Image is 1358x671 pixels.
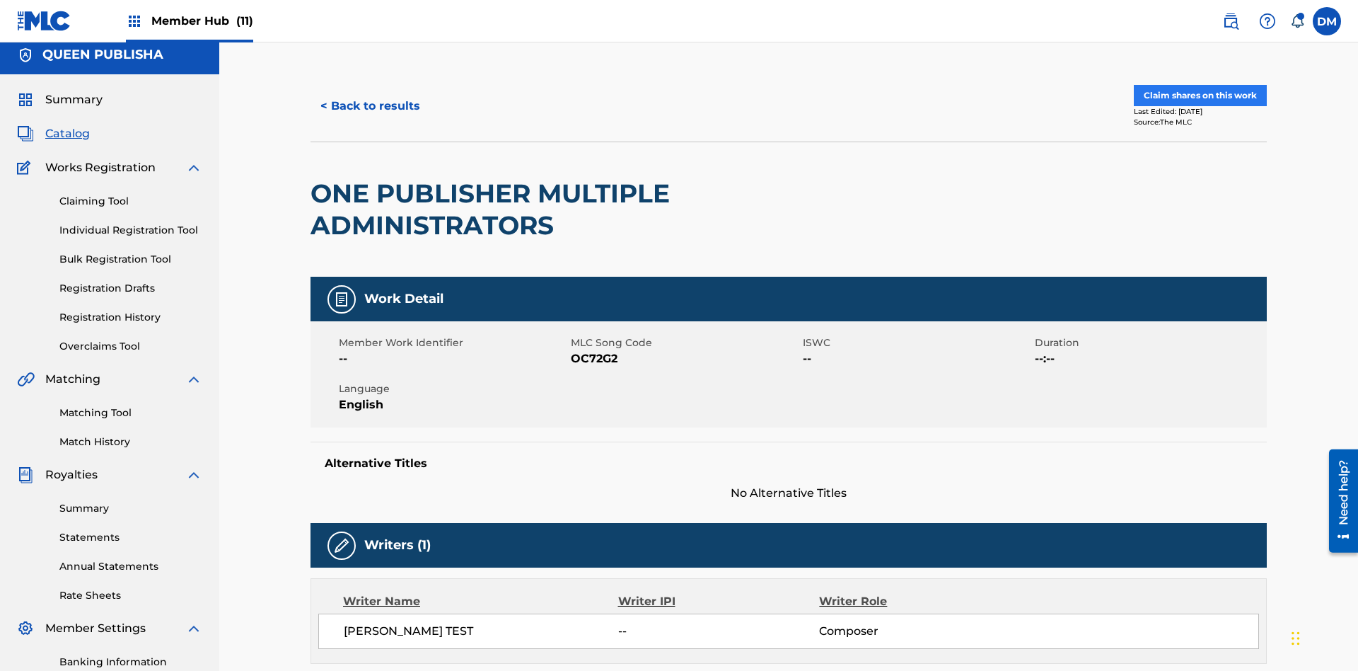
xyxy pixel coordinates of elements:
span: --:-- [1035,350,1263,367]
div: User Menu [1313,7,1341,35]
img: Work Detail [333,291,350,308]
a: Statements [59,530,202,545]
button: Claim shares on this work [1134,85,1267,106]
span: -- [339,350,567,367]
h5: Alternative Titles [325,457,1253,471]
span: MLC Song Code [571,335,799,350]
span: -- [803,350,1031,367]
a: Registration History [59,310,202,325]
span: Catalog [45,125,90,142]
span: Summary [45,91,103,108]
img: help [1259,13,1276,30]
a: Matching Tool [59,406,202,420]
a: Bulk Registration Tool [59,252,202,267]
span: ISWC [803,335,1031,350]
a: SummarySummary [17,91,103,108]
a: Overclaims Tool [59,339,202,354]
a: Annual Statements [59,559,202,574]
div: Last Edited: [DATE] [1134,106,1267,117]
span: -- [618,623,819,640]
h5: Work Detail [364,291,443,307]
img: Matching [17,371,35,388]
a: Banking Information [59,655,202,670]
span: Duration [1035,335,1263,350]
h5: Writers (1) [364,537,431,554]
div: Source: The MLC [1134,117,1267,127]
span: English [339,396,567,413]
img: Member Settings [17,620,34,637]
div: Writer Role [819,593,1002,610]
img: expand [185,159,202,176]
a: CatalogCatalog [17,125,90,142]
img: expand [185,371,202,388]
img: MLC Logo [17,11,71,31]
a: Registration Drafts [59,281,202,296]
div: Drag [1292,617,1300,660]
img: Writers [333,537,350,554]
img: Summary [17,91,34,108]
a: Public Search [1217,7,1245,35]
span: Works Registration [45,159,156,176]
a: Individual Registration Tool [59,223,202,238]
a: Match History [59,435,202,449]
span: No Alternative Titles [311,485,1267,502]
img: expand [185,620,202,637]
span: Composer [819,623,1002,640]
img: Accounts [17,47,34,64]
h5: QUEEN PUBLISHA [42,47,163,63]
iframe: Chat Widget [1287,603,1358,671]
img: Works Registration [17,159,35,176]
a: Claiming Tool [59,194,202,209]
span: Language [339,382,567,396]
img: Top Rightsholders [126,13,143,30]
span: (11) [236,14,253,28]
div: Writer IPI [618,593,820,610]
a: Summary [59,501,202,516]
span: Royalties [45,466,98,483]
div: Help [1253,7,1282,35]
span: OC72G2 [571,350,799,367]
div: Notifications [1290,14,1304,28]
span: Member Hub [151,13,253,29]
img: expand [185,466,202,483]
img: Catalog [17,125,34,142]
a: Rate Sheets [59,588,202,603]
span: Member Work Identifier [339,335,567,350]
span: Matching [45,371,100,388]
button: < Back to results [311,88,430,124]
span: [PERSON_NAME] TEST [344,623,618,640]
h2: ONE PUBLISHER MULTIPLE ADMINISTRATORS [311,178,884,241]
iframe: Resource Center [1318,444,1358,560]
img: search [1222,13,1239,30]
div: Writer Name [343,593,618,610]
img: Royalties [17,466,34,483]
span: Member Settings [45,620,146,637]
